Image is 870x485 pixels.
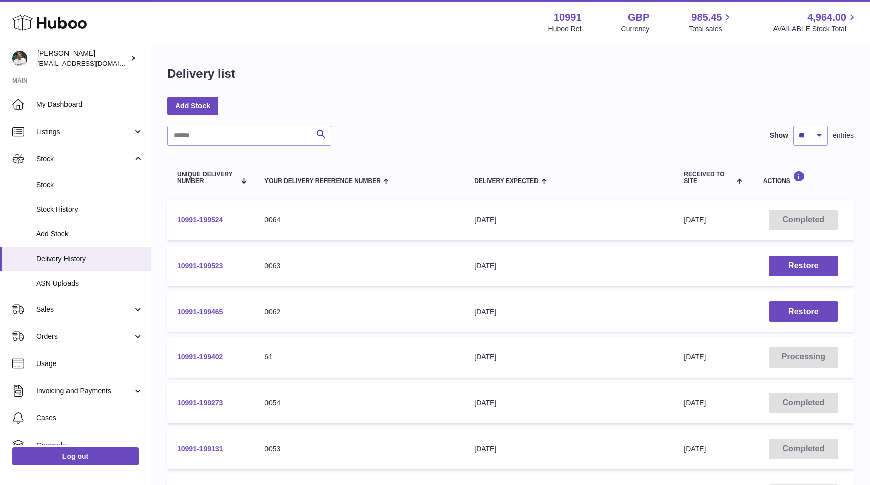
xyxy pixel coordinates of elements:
span: Total sales [689,24,733,34]
span: Listings [36,127,132,137]
a: 10991-199131 [177,445,223,453]
span: Invoicing and Payments [36,386,132,396]
div: [DATE] [474,215,663,225]
span: Stock History [36,205,143,214]
span: Stock [36,154,132,164]
span: Sales [36,305,132,314]
span: Cases [36,413,143,423]
span: Your Delivery Reference Number [264,178,381,185]
span: Delivery Expected [474,178,538,185]
button: Restore [769,256,838,276]
a: 985.45 Total sales [689,11,733,34]
div: 0062 [264,307,454,317]
strong: 10991 [554,11,582,24]
span: My Dashboard [36,100,143,109]
span: Add Stock [36,229,143,239]
div: [DATE] [474,444,663,454]
a: 10991-199523 [177,262,223,270]
span: 985.45 [691,11,722,24]
div: 0053 [264,444,454,454]
span: ASN Uploads [36,279,143,288]
a: 10991-199524 [177,216,223,224]
span: Channels [36,441,143,450]
div: Currency [621,24,650,34]
div: [DATE] [474,398,663,408]
a: 4,964.00 AVAILABLE Stock Total [773,11,858,34]
div: Actions [763,171,844,185]
div: Huboo Ref [548,24,582,34]
div: [DATE] [474,261,663,271]
div: [DATE] [474,307,663,317]
div: 0054 [264,398,454,408]
span: entries [833,131,854,140]
span: [DATE] [684,353,706,361]
span: [EMAIL_ADDRESS][DOMAIN_NAME] [37,59,148,67]
span: Orders [36,332,132,341]
span: 4,964.00 [807,11,846,24]
span: [DATE] [684,445,706,453]
a: 10991-199402 [177,353,223,361]
button: Restore [769,301,838,322]
span: Received to Site [684,171,734,185]
img: timshieff@gmail.com [12,51,27,66]
strong: GBP [628,11,649,24]
a: Log out [12,447,139,465]
a: 10991-199273 [177,399,223,407]
h1: Delivery list [167,66,235,82]
div: 61 [264,352,454,362]
span: [DATE] [684,399,706,407]
div: [DATE] [474,352,663,362]
span: Usage [36,359,143,369]
span: Stock [36,180,143,190]
label: Show [770,131,788,140]
div: 0063 [264,261,454,271]
span: Delivery History [36,254,143,264]
a: 10991-199465 [177,308,223,316]
span: [DATE] [684,216,706,224]
div: 0064 [264,215,454,225]
div: [PERSON_NAME] [37,49,128,68]
span: AVAILABLE Stock Total [773,24,858,34]
a: Add Stock [167,97,218,115]
span: Unique Delivery Number [177,171,236,185]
